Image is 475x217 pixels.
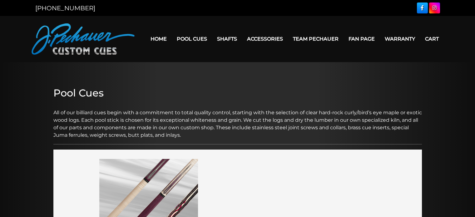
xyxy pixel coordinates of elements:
[380,31,420,47] a: Warranty
[172,31,212,47] a: Pool Cues
[242,31,288,47] a: Accessories
[212,31,242,47] a: Shafts
[420,31,444,47] a: Cart
[53,101,422,139] p: All of our billiard cues begin with a commitment to total quality control, starting with the sele...
[32,23,135,55] img: Pechauer Custom Cues
[344,31,380,47] a: Fan Page
[146,31,172,47] a: Home
[53,87,422,99] h2: Pool Cues
[35,4,95,12] a: [PHONE_NUMBER]
[288,31,344,47] a: Team Pechauer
